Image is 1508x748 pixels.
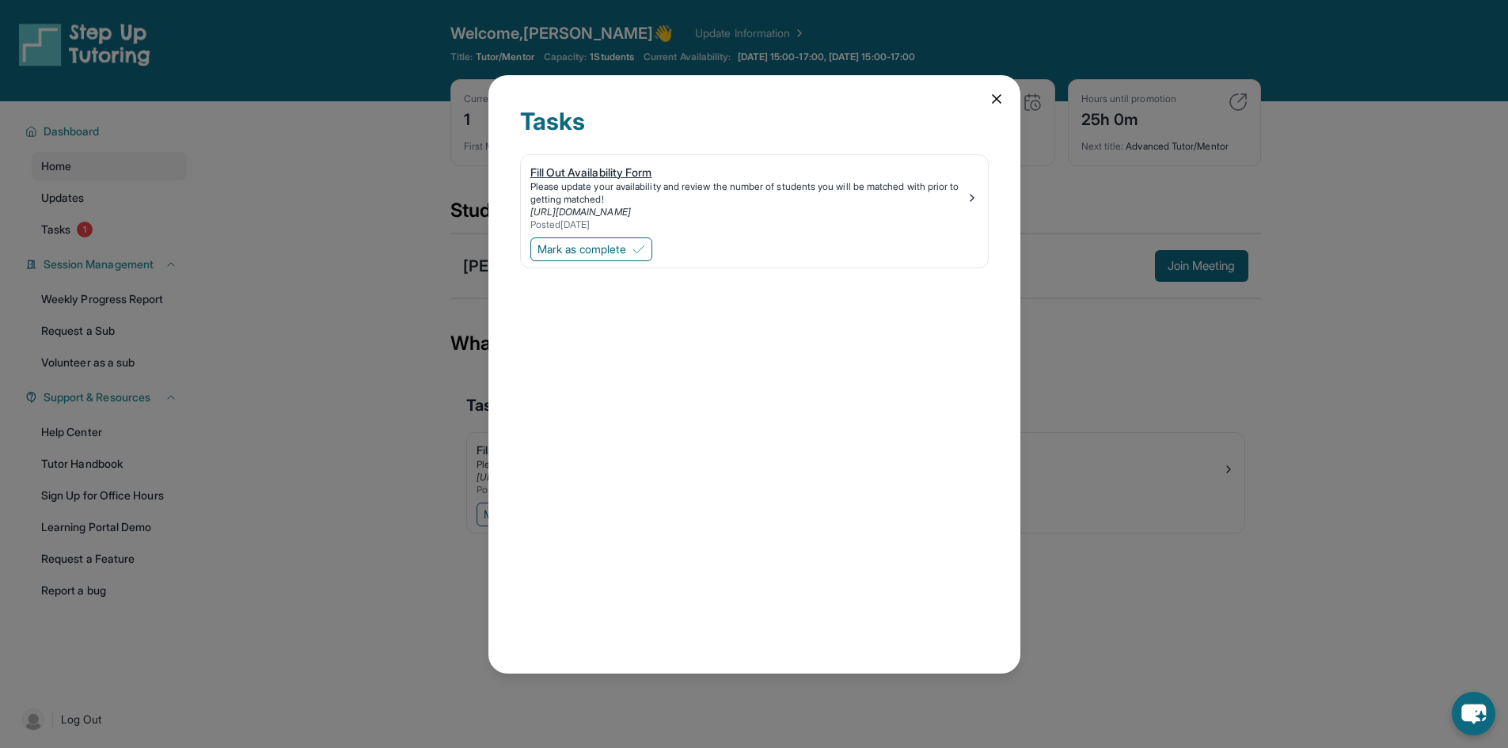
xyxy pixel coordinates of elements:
[537,241,626,257] span: Mark as complete
[530,180,966,206] div: Please update your availability and review the number of students you will be matched with prior ...
[530,165,966,180] div: Fill Out Availability Form
[632,243,645,256] img: Mark as complete
[1452,692,1495,735] button: chat-button
[520,107,989,154] div: Tasks
[530,237,652,261] button: Mark as complete
[530,218,966,231] div: Posted [DATE]
[530,206,631,218] a: [URL][DOMAIN_NAME]
[521,155,988,234] a: Fill Out Availability FormPlease update your availability and review the number of students you w...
